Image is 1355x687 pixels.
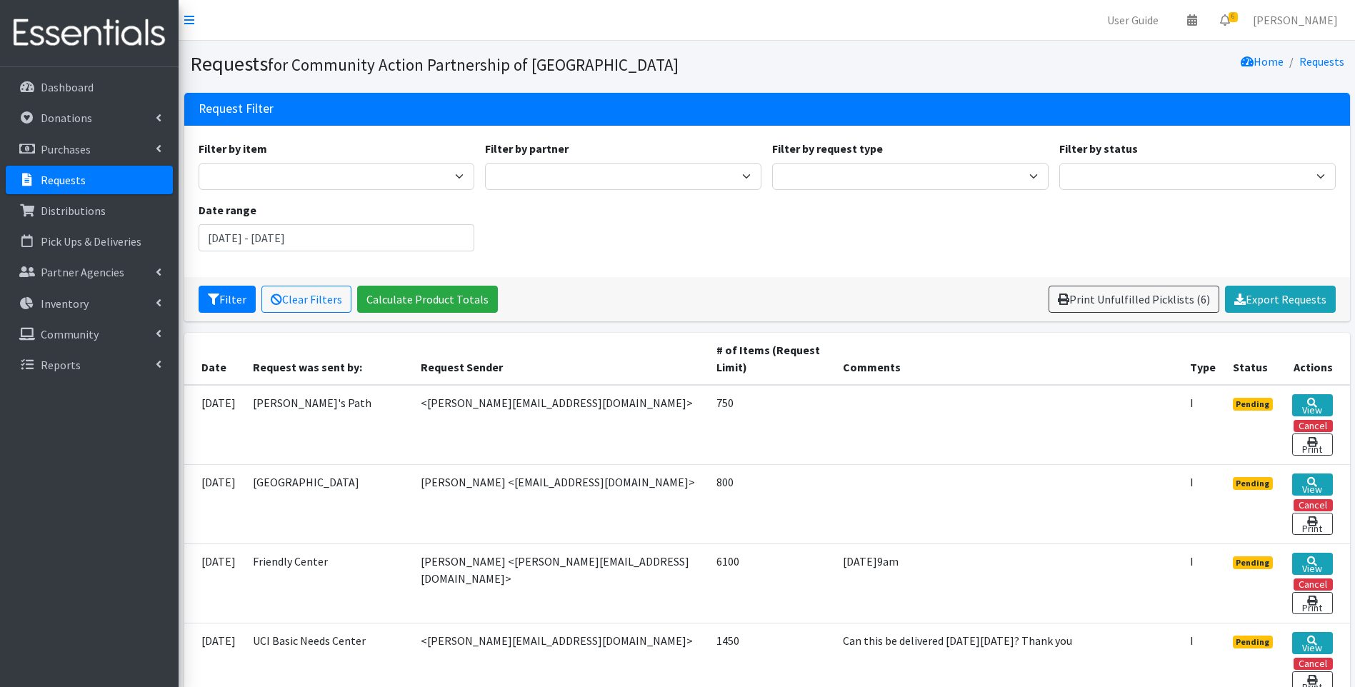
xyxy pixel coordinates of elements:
[1294,578,1333,591] button: Cancel
[1233,556,1274,569] span: Pending
[6,166,173,194] a: Requests
[184,385,244,465] td: [DATE]
[6,104,173,132] a: Donations
[244,464,413,543] td: [GEOGRAPHIC_DATA]
[1284,333,1349,385] th: Actions
[41,80,94,94] p: Dashboard
[1292,553,1332,575] a: View
[244,333,413,385] th: Request was sent by:
[1292,513,1332,535] a: Print
[199,224,475,251] input: January 1, 2011 - December 31, 2011
[1292,394,1332,416] a: View
[1096,6,1170,34] a: User Guide
[184,543,244,623] td: [DATE]
[6,9,173,57] img: HumanEssentials
[184,333,244,385] th: Date
[485,140,569,157] label: Filter by partner
[1299,54,1344,69] a: Requests
[1292,473,1332,496] a: View
[1049,286,1219,313] a: Print Unfulfilled Picklists (6)
[834,333,1181,385] th: Comments
[41,204,106,218] p: Distributions
[6,351,173,379] a: Reports
[1190,396,1194,410] abbr: Individual
[1224,333,1284,385] th: Status
[1059,140,1138,157] label: Filter by status
[41,265,124,279] p: Partner Agencies
[6,320,173,348] a: Community
[41,173,86,187] p: Requests
[708,385,834,465] td: 750
[1294,499,1333,511] button: Cancel
[1209,6,1241,34] a: 6
[1241,54,1284,69] a: Home
[244,385,413,465] td: [PERSON_NAME]'s Path
[190,51,762,76] h1: Requests
[1294,420,1333,432] button: Cancel
[244,543,413,623] td: Friendly Center
[6,196,173,225] a: Distributions
[708,464,834,543] td: 800
[1190,554,1194,568] abbr: Individual
[357,286,498,313] a: Calculate Product Totals
[184,464,244,543] td: [DATE]
[6,135,173,164] a: Purchases
[41,327,99,341] p: Community
[199,201,256,219] label: Date range
[1225,286,1336,313] a: Export Requests
[1229,12,1238,22] span: 6
[261,286,351,313] a: Clear Filters
[6,289,173,318] a: Inventory
[1190,475,1194,489] abbr: Individual
[1292,433,1332,456] a: Print
[199,140,267,157] label: Filter by item
[412,333,708,385] th: Request Sender
[412,464,708,543] td: [PERSON_NAME] <[EMAIL_ADDRESS][DOMAIN_NAME]>
[41,142,91,156] p: Purchases
[1181,333,1224,385] th: Type
[1292,632,1332,654] a: View
[268,54,679,75] small: for Community Action Partnership of [GEOGRAPHIC_DATA]
[199,286,256,313] button: Filter
[6,73,173,101] a: Dashboard
[1233,636,1274,648] span: Pending
[1292,592,1332,614] a: Print
[708,333,834,385] th: # of Items (Request Limit)
[6,258,173,286] a: Partner Agencies
[1233,398,1274,411] span: Pending
[1241,6,1349,34] a: [PERSON_NAME]
[708,543,834,623] td: 6100
[1294,658,1333,670] button: Cancel
[412,385,708,465] td: <[PERSON_NAME][EMAIL_ADDRESS][DOMAIN_NAME]>
[834,543,1181,623] td: [DATE]9am
[1233,477,1274,490] span: Pending
[412,543,708,623] td: [PERSON_NAME] <[PERSON_NAME][EMAIL_ADDRESS][DOMAIN_NAME]>
[1190,633,1194,648] abbr: Individual
[41,234,141,249] p: Pick Ups & Deliveries
[6,227,173,256] a: Pick Ups & Deliveries
[199,101,274,116] h3: Request Filter
[41,358,81,372] p: Reports
[41,296,89,311] p: Inventory
[41,111,92,125] p: Donations
[772,140,883,157] label: Filter by request type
